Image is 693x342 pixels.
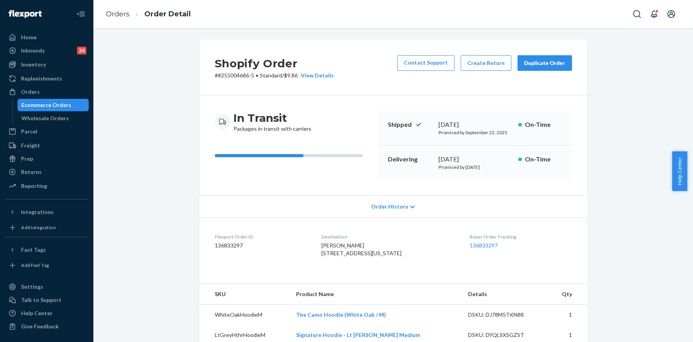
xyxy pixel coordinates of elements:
button: View Details [298,72,334,79]
div: DSKU: DYQLSXSGZST [468,331,541,339]
button: Give Feedback [5,320,89,333]
a: Inbounds24 [5,44,89,57]
div: Home [21,33,37,41]
a: Home [5,31,89,44]
a: Inventory [5,58,89,71]
a: Add Fast Tag [5,259,89,272]
a: Order Detail [144,10,191,18]
iframe: Opens a widget where you can chat to one of our agents [642,319,685,338]
div: Settings [21,283,43,291]
span: Order History [371,203,408,210]
button: Talk to Support [5,294,89,306]
p: Promised by [DATE] [439,164,512,170]
div: Packages in transit with carriers [233,111,311,133]
ol: breadcrumbs [100,3,197,26]
button: Open account menu [663,6,679,22]
span: Standard [260,72,282,79]
p: # #255004686-5 / $9.86 [215,72,334,79]
button: Close Navigation [73,6,89,22]
a: Wholesale Orders [18,112,89,125]
a: Settings [5,281,89,293]
div: 24 [77,47,86,54]
div: Inventory [21,61,46,68]
div: Duplicate Order [524,59,565,67]
div: Prep [21,155,33,163]
p: Promised by September 22, 2025 [439,129,512,136]
a: Returns [5,166,89,178]
div: Inbounds [21,47,45,54]
p: On-Time [525,120,563,129]
button: Open notifications [646,6,662,22]
div: Parcel [21,128,37,135]
img: Flexport logo [9,10,42,18]
button: Open Search Box [629,6,645,22]
th: Details [462,284,547,305]
div: Integrations [21,208,54,216]
div: Freight [21,142,40,149]
div: Add Fast Tag [21,262,49,268]
a: Signature Hoodie - Lt [PERSON_NAME] Medium [296,331,420,338]
div: Help Center [21,309,53,317]
a: Freight [5,139,89,152]
div: Talk to Support [21,296,61,304]
a: The Camo Hoodie (White Oak / M) [296,311,386,318]
p: Delivering [388,155,432,164]
a: Ecommerce Orders [18,99,89,111]
a: Contact Support [397,55,454,71]
div: Returns [21,168,42,176]
h3: In Transit [233,111,311,125]
span: [PERSON_NAME] [STREET_ADDRESS][US_STATE] [321,242,402,256]
p: Shipped [388,120,432,129]
a: Orders [106,10,130,18]
td: WhiteOakHoodieM [199,305,290,325]
span: • [256,72,258,79]
dt: Destination [321,233,457,240]
div: [DATE] [439,120,512,129]
button: Create Return [461,55,511,71]
div: Replenishments [21,75,62,82]
th: Product Name [290,284,461,305]
p: On-Time [525,155,563,164]
div: Reporting [21,182,47,190]
h2: Shopify Order [215,55,334,72]
button: Duplicate Order [518,55,572,71]
button: Integrations [5,206,89,218]
a: Parcel [5,125,89,138]
button: Help Center [672,151,687,191]
a: Help Center [5,307,89,319]
a: Prep [5,153,89,165]
button: Fast Tags [5,244,89,256]
a: Add Integration [5,221,89,234]
div: Ecommerce Orders [21,101,71,109]
dt: Flexport Order ID [215,233,309,240]
td: 1 [547,305,587,325]
div: Add Integration [21,224,56,231]
th: SKU [199,284,290,305]
a: 136833297 [470,242,498,249]
div: Wholesale Orders [21,114,69,122]
a: Orders [5,86,89,98]
div: DSKU: DJ78M5TKN88 [468,311,541,319]
div: [DATE] [439,155,512,164]
th: Qty [547,284,587,305]
div: Fast Tags [21,246,46,254]
dt: Buyer Order Tracking [470,233,572,240]
dd: 136833297 [215,242,309,249]
div: Give Feedback [21,323,59,330]
div: Orders [21,88,40,96]
a: Replenishments [5,72,89,85]
a: Reporting [5,180,89,192]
